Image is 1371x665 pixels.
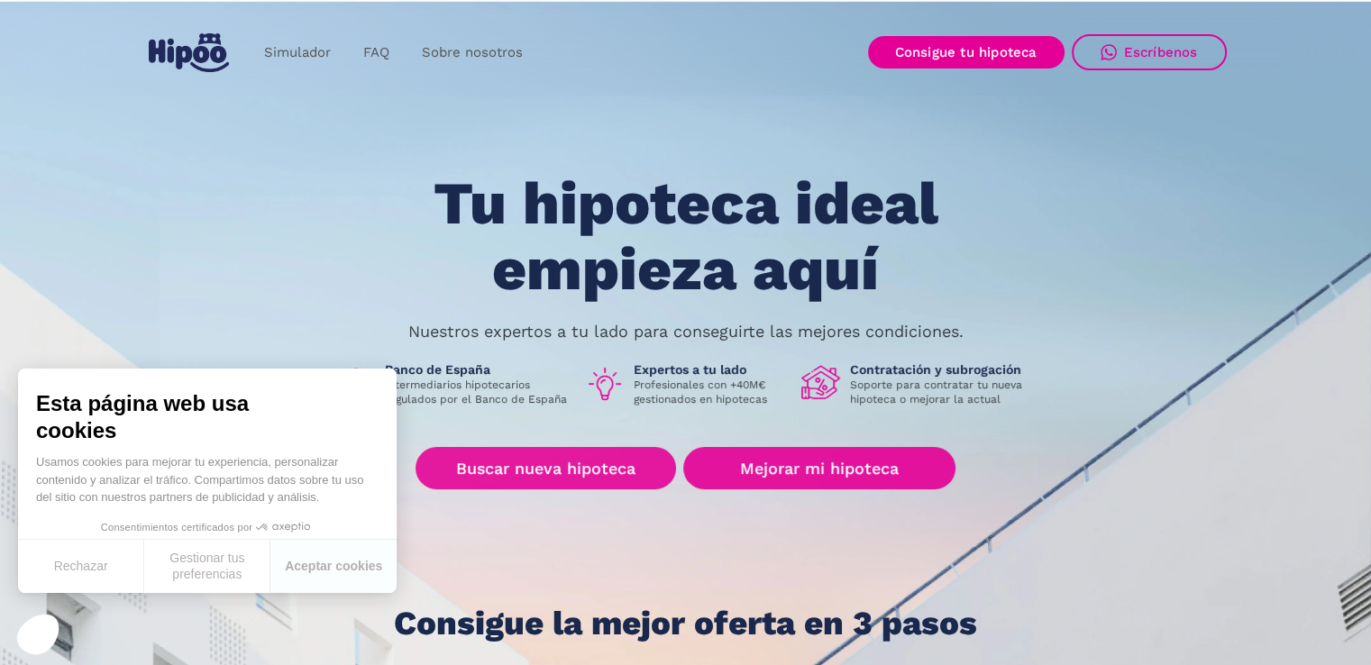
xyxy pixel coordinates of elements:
[416,447,676,489] a: Buscar nueva hipoteca
[385,378,571,406] p: Intermediarios hipotecarios regulados por el Banco de España
[634,378,787,406] p: Profesionales con +40M€ gestionados en hipotecas
[408,324,964,339] p: Nuestros expertos a tu lado para conseguirte las mejores condiciones.
[394,606,977,642] h1: Consigue la mejor oferta en 3 pasos
[850,378,1036,406] p: Soporte para contratar tu nueva hipoteca o mejorar la actual
[1072,34,1227,70] a: Escríbenos
[868,36,1065,68] a: Consigue tu hipoteca
[347,35,406,70] a: FAQ
[385,361,571,378] h1: Banco de España
[850,361,1036,378] h1: Contratación y subrogación
[343,171,1027,302] h1: Tu hipoteca ideal empieza aquí
[683,447,955,489] a: Mejorar mi hipoteca
[634,361,787,378] h1: Expertos a tu lado
[248,35,347,70] a: Simulador
[406,35,539,70] a: Sobre nosotros
[1124,44,1198,60] div: Escríbenos
[145,26,233,79] a: home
